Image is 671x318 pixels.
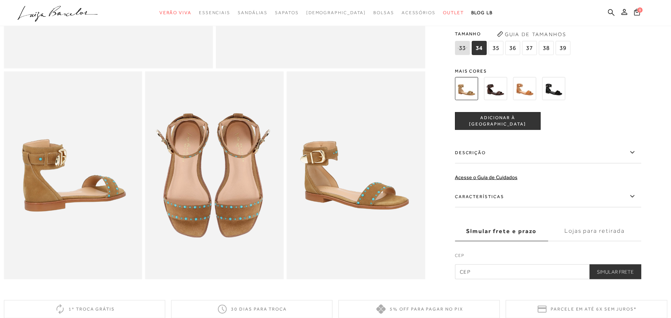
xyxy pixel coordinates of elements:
span: 33 [455,41,470,55]
span: Sapatos [275,10,298,15]
img: image [287,71,425,279]
span: 34 [472,41,487,55]
a: categoryNavScreenReaderText [159,6,192,20]
button: 0 [632,8,642,18]
span: 0 [637,7,643,13]
img: SANDÁLIA RASTEIRA EM CAMURÇA CARAMELO COM REBITES [513,77,536,100]
a: categoryNavScreenReaderText [238,6,268,20]
span: 36 [505,41,520,55]
span: Essenciais [199,10,230,15]
span: Tamanho [455,28,572,39]
a: categoryNavScreenReaderText [199,6,230,20]
span: BLOG LB [471,10,493,15]
label: Descrição [455,142,641,163]
span: ADICIONAR À [GEOGRAPHIC_DATA] [455,114,540,127]
label: Lojas para retirada [548,221,641,241]
img: image [4,71,142,279]
span: Sandálias [238,10,268,15]
button: ADICIONAR À [GEOGRAPHIC_DATA] [455,112,541,130]
button: Simular Frete [589,264,641,279]
img: SANDÁLIA RASTEIRA EM CAMURÇA BEGE ARGILA COM APLICAÇÃO TURQUESA [455,77,478,100]
a: categoryNavScreenReaderText [275,6,298,20]
label: Características [455,186,641,207]
span: 37 [522,41,537,55]
img: SANDÁLIA RASTEIRA EM CAMURÇA CAFÉ COM APLICAÇÃO [484,77,507,100]
a: BLOG LB [471,6,493,20]
a: categoryNavScreenReaderText [443,6,464,20]
a: noSubCategoriesText [306,6,366,20]
span: Bolsas [373,10,394,15]
span: 35 [488,41,503,55]
span: Acessórios [402,10,436,15]
input: CEP [455,264,641,279]
a: categoryNavScreenReaderText [373,6,394,20]
span: Mais cores [455,69,641,73]
span: 39 [556,41,570,55]
a: Acesse o Guia de Cuidados [455,174,518,180]
span: Outlet [443,10,464,15]
label: Simular frete e prazo [455,221,548,241]
span: Verão Viva [159,10,192,15]
span: 38 [539,41,554,55]
img: SANDÁLIA RASTEIRA EM CAMURÇA PRETA COM REBITES [542,77,565,100]
img: image [145,71,284,279]
a: categoryNavScreenReaderText [402,6,436,20]
button: Guia de Tamanhos [494,28,569,40]
span: [DEMOGRAPHIC_DATA] [306,10,366,15]
label: CEP [455,252,641,263]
